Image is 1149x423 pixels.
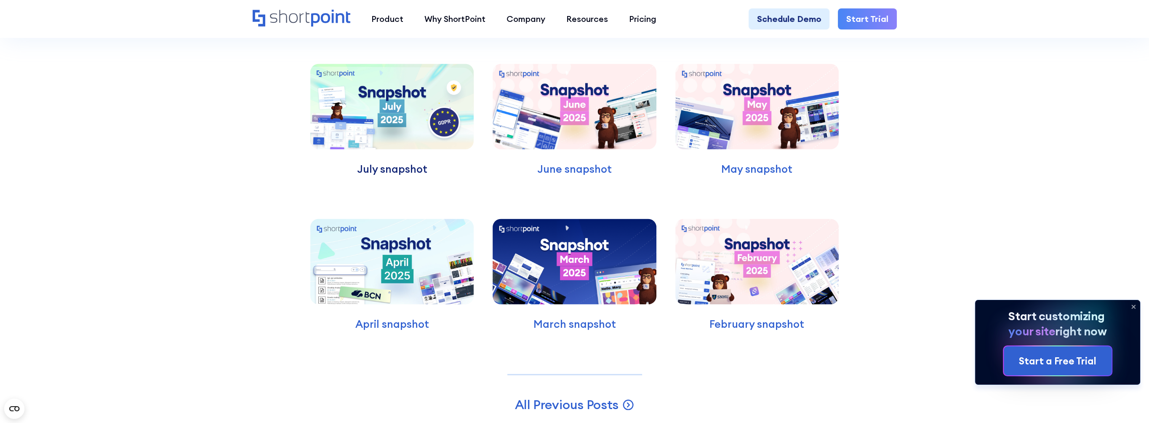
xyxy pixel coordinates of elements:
[488,47,661,177] a: June snapshot
[424,13,485,25] div: Why ShortPoint
[566,13,608,25] div: Resources
[675,316,839,332] p: February snapshot
[310,316,474,332] p: April snapshot
[1019,354,1096,368] div: Start a Free Trial
[253,10,351,28] a: Home
[1004,346,1112,376] a: Start a Free Trial
[493,161,656,177] p: June snapshot
[675,161,839,177] p: May snapshot
[305,202,479,332] a: April snapshot
[4,399,24,419] button: Open CMP widget
[488,202,661,332] a: March snapshot
[414,8,496,29] a: Why ShortPoint
[618,8,667,29] a: Pricing
[493,316,656,332] p: March snapshot
[515,396,618,412] span: All Previous Posts
[670,47,844,177] a: May snapshot
[371,13,403,25] div: Product
[310,161,474,177] p: July snapshot
[629,13,656,25] div: Pricing
[838,8,897,29] a: Start Trial
[749,8,829,29] a: Schedule Demo
[496,8,556,29] a: Company
[1107,383,1149,423] iframe: Chat Widget
[515,396,634,412] a: All Previous Posts
[305,47,479,177] a: July snapshot
[556,8,618,29] a: Resources
[670,202,844,332] a: February snapshot
[361,8,414,29] a: Product
[507,13,545,25] div: Company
